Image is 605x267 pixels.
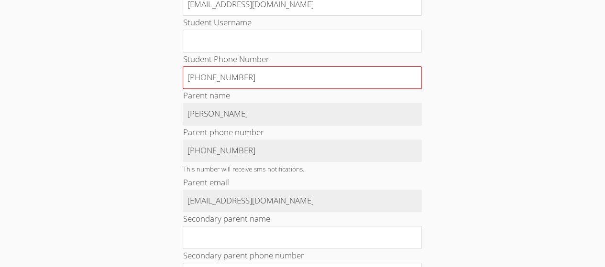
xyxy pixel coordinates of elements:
label: Student Phone Number [183,53,269,64]
label: Parent phone number [183,127,264,138]
small: This number will receive sms notifications. [183,164,304,173]
label: Student Username [183,17,251,28]
label: Secondary parent phone number [183,250,304,261]
label: Secondary parent name [183,213,270,224]
label: Parent name [183,90,230,101]
label: Parent email [183,177,229,188]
